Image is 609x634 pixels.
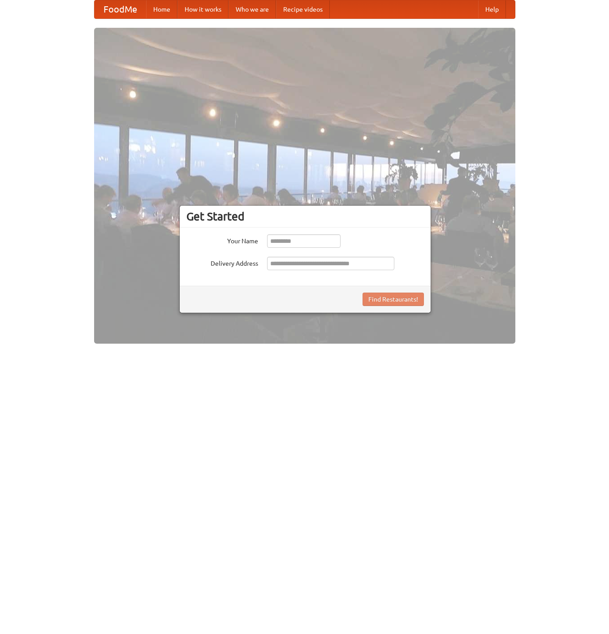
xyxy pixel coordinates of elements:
[478,0,506,18] a: Help
[186,210,424,223] h3: Get Started
[363,293,424,306] button: Find Restaurants!
[276,0,330,18] a: Recipe videos
[95,0,146,18] a: FoodMe
[186,257,258,268] label: Delivery Address
[186,234,258,246] label: Your Name
[177,0,229,18] a: How it works
[146,0,177,18] a: Home
[229,0,276,18] a: Who we are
